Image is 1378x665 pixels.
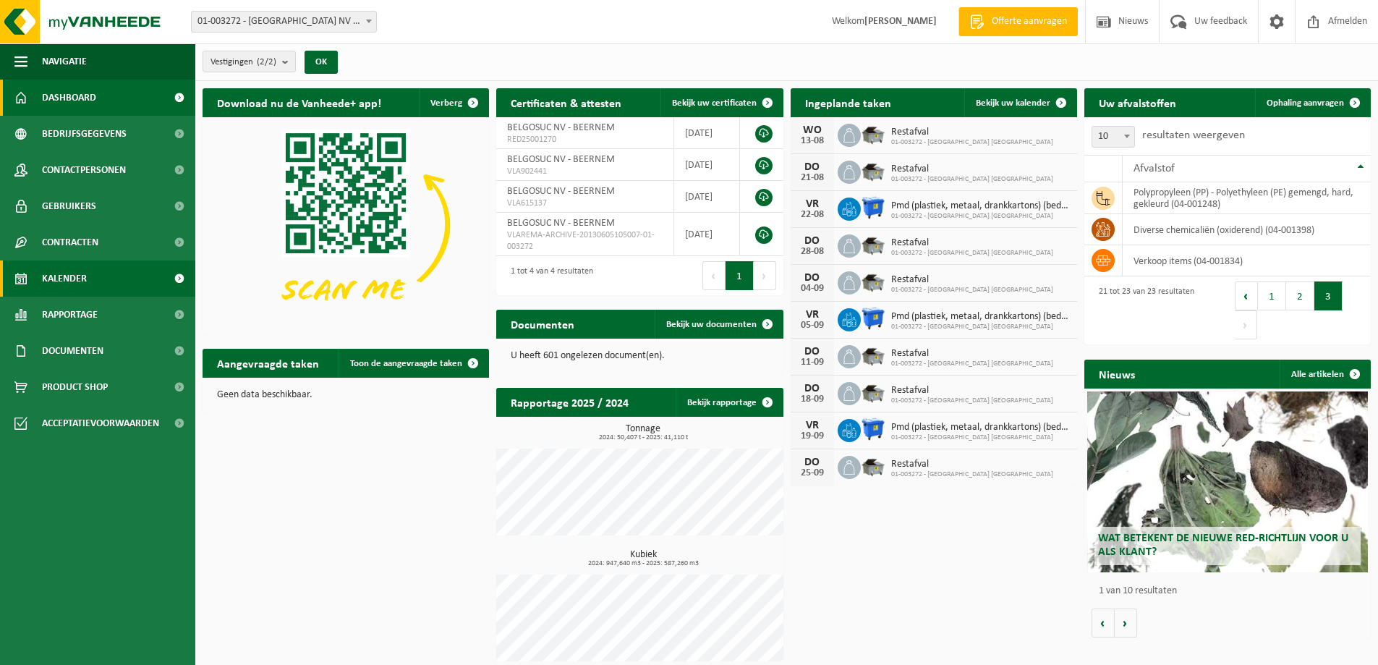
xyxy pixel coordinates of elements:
span: Contracten [42,224,98,261]
div: 04-09 [798,284,827,294]
button: Previous [702,261,726,290]
div: 05-09 [798,321,827,331]
span: 10 [1092,127,1134,147]
span: 01-003272 - [GEOGRAPHIC_DATA] [GEOGRAPHIC_DATA] [891,286,1053,295]
div: DO [798,383,827,394]
button: 2 [1286,281,1314,310]
span: Verberg [430,98,462,108]
span: RED25001270 [507,134,663,145]
button: 1 [1258,281,1286,310]
a: Bekijk uw certificaten [660,88,782,117]
span: Bekijk uw documenten [666,320,757,329]
a: Offerte aanvragen [958,7,1078,36]
button: Next [754,261,776,290]
div: DO [798,346,827,357]
h2: Documenten [496,310,589,338]
img: WB-5000-GAL-GY-01 [861,380,885,404]
span: Bekijk uw certificaten [672,98,757,108]
strong: [PERSON_NAME] [864,16,937,27]
span: BELGOSUC NV - BEERNEM [507,154,615,165]
h2: Download nu de Vanheede+ app! [203,88,396,117]
h3: Kubiek [503,550,783,567]
span: 01-003272 - [GEOGRAPHIC_DATA] [GEOGRAPHIC_DATA] [891,323,1070,331]
img: WB-5000-GAL-GY-01 [861,269,885,294]
div: VR [798,420,827,431]
div: 21-08 [798,173,827,183]
img: WB-1100-HPE-BE-01 [861,417,885,441]
span: Restafval [891,385,1053,397]
span: Restafval [891,348,1053,360]
a: Ophaling aanvragen [1255,88,1369,117]
img: WB-5000-GAL-GY-01 [861,158,885,183]
span: VLA615137 [507,198,663,209]
span: VLAREMA-ARCHIVE-20130605105007-01-003272 [507,229,663,253]
div: 28-08 [798,247,827,257]
img: Download de VHEPlus App [203,117,489,332]
img: WB-1100-HPE-BE-01 [861,306,885,331]
span: Restafval [891,127,1053,138]
a: Bekijk uw kalender [964,88,1076,117]
span: Restafval [891,237,1053,249]
td: [DATE] [674,149,740,181]
span: 01-003272 - [GEOGRAPHIC_DATA] [GEOGRAPHIC_DATA] [891,470,1053,479]
span: BELGOSUC NV - BEERNEM [507,122,615,133]
button: Vestigingen(2/2) [203,51,296,72]
span: Navigatie [42,43,87,80]
span: 2024: 50,407 t - 2025: 41,110 t [503,434,783,441]
span: Pmd (plastiek, metaal, drankkartons) (bedrijven) [891,311,1070,323]
img: WB-1100-HPE-BE-01 [861,195,885,220]
span: Documenten [42,333,103,369]
span: Restafval [891,459,1053,470]
img: WB-5000-GAL-GY-01 [861,122,885,146]
td: [DATE] [674,213,740,256]
p: Geen data beschikbaar. [217,390,475,400]
span: 10 [1092,126,1135,148]
div: 11-09 [798,357,827,368]
span: 01-003272 - BELGOSUC NV - BEERNEM [191,11,377,33]
div: 19-09 [798,431,827,441]
h2: Uw afvalstoffen [1084,88,1191,117]
span: Gebruikers [42,188,96,224]
span: VLA902441 [507,166,663,177]
h2: Certificaten & attesten [496,88,636,117]
button: OK [305,51,338,74]
span: Pmd (plastiek, metaal, drankkartons) (bedrijven) [891,200,1070,212]
h2: Ingeplande taken [791,88,906,117]
td: verkoop items (04-001834) [1123,245,1371,276]
button: Verberg [419,88,488,117]
span: 2024: 947,640 m3 - 2025: 587,260 m3 [503,560,783,567]
span: Vestigingen [210,51,276,73]
img: WB-5000-GAL-GY-01 [861,232,885,257]
span: Pmd (plastiek, metaal, drankkartons) (bedrijven) [891,422,1070,433]
span: 01-003272 - [GEOGRAPHIC_DATA] [GEOGRAPHIC_DATA] [891,138,1053,147]
a: Wat betekent de nieuwe RED-richtlijn voor u als klant? [1087,391,1368,572]
h3: Tonnage [503,424,783,441]
count: (2/2) [257,57,276,67]
div: 21 tot 23 van 23 resultaten [1092,280,1194,341]
span: Product Shop [42,369,108,405]
span: Acceptatievoorwaarden [42,405,159,441]
button: Volgende [1115,609,1137,638]
div: VR [798,198,827,210]
span: Wat betekent de nieuwe RED-richtlijn voor u als klant? [1098,533,1348,558]
p: U heeft 601 ongelezen document(en). [511,351,768,361]
div: DO [798,161,827,173]
td: [DATE] [674,181,740,213]
span: Bekijk uw kalender [976,98,1050,108]
span: Rapportage [42,297,98,333]
span: 01-003272 - [GEOGRAPHIC_DATA] [GEOGRAPHIC_DATA] [891,212,1070,221]
a: Bekijk rapportage [676,388,782,417]
span: 01-003272 - BELGOSUC NV - BEERNEM [192,12,376,32]
img: WB-5000-GAL-GY-01 [861,454,885,478]
span: Restafval [891,164,1053,175]
h2: Nieuws [1084,360,1149,388]
div: DO [798,457,827,468]
td: polypropyleen (PP) - Polyethyleen (PE) gemengd, hard, gekleurd (04-001248) [1123,182,1371,214]
div: 22-08 [798,210,827,220]
div: VR [798,309,827,321]
div: 18-09 [798,394,827,404]
span: 01-003272 - [GEOGRAPHIC_DATA] [GEOGRAPHIC_DATA] [891,249,1053,258]
p: 1 van 10 resultaten [1099,586,1364,596]
span: Bedrijfsgegevens [42,116,127,152]
span: Afvalstof [1134,163,1175,174]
